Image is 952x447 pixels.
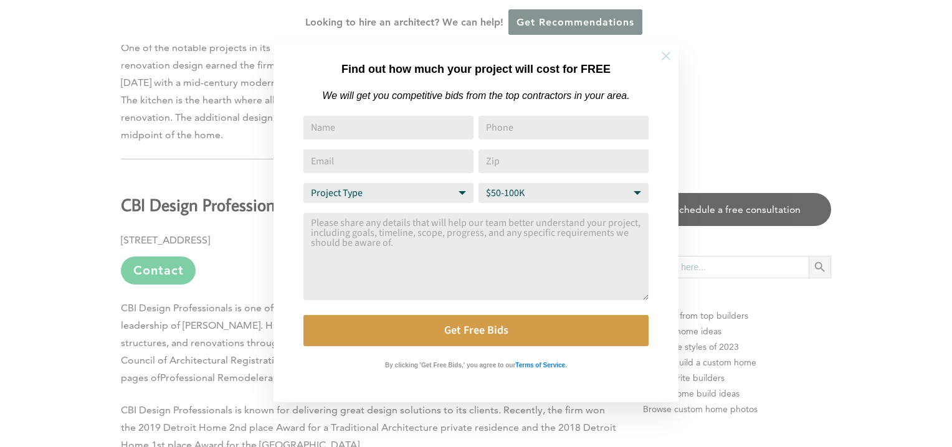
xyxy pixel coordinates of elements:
[303,116,474,139] input: Name
[322,90,629,101] em: We will get you competitive bids from the top contractors in your area.
[478,116,649,139] input: Phone
[565,362,567,369] strong: .
[303,183,474,203] select: Project Type
[478,183,649,203] select: Budget Range
[515,362,565,369] strong: Terms of Service
[713,358,937,432] iframe: Drift Widget Chat Controller
[303,315,649,346] button: Get Free Bids
[515,359,565,369] a: Terms of Service
[303,149,474,173] input: Email Address
[303,213,649,300] textarea: Comment or Message
[478,149,649,173] input: Zip
[385,362,515,369] strong: By clicking 'Get Free Bids,' you agree to our
[644,34,688,78] button: Close
[341,63,611,75] strong: Find out how much your project will cost for FREE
